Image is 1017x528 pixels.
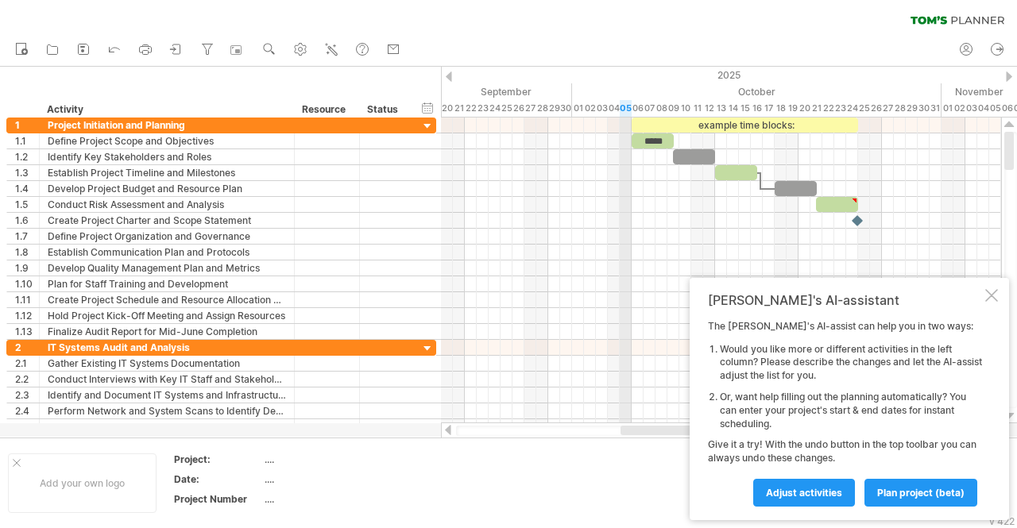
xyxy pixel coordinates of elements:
[48,245,286,260] div: Establish Communication Plan and Protocols
[174,472,261,486] div: Date:
[560,100,572,117] div: Tuesday, 30 September 2025
[644,100,655,117] div: Tuesday, 7 October 2025
[766,487,842,499] span: Adjust activities
[441,100,453,117] div: Saturday, 20 September 2025
[48,197,286,212] div: Conduct Risk Assessment and Analysis
[953,100,965,117] div: Sunday, 2 November 2025
[1001,100,1013,117] div: Thursday, 6 November 2025
[691,100,703,117] div: Saturday, 11 October 2025
[15,245,39,260] div: 1.8
[15,213,39,228] div: 1.6
[15,387,39,403] div: 2.3
[703,100,715,117] div: Sunday, 12 October 2025
[989,100,1001,117] div: Wednesday, 5 November 2025
[15,419,39,434] div: 2.5
[834,100,846,117] div: Thursday, 23 October 2025
[15,133,39,148] div: 1.1
[15,229,39,244] div: 1.7
[48,149,286,164] div: Identify Key Stakeholders and Roles
[864,479,977,507] a: plan project (beta)
[715,100,727,117] div: Monday, 13 October 2025
[302,102,350,118] div: Resource
[720,391,982,430] li: Or, want help filling out the planning automatically? You can enter your project's start & end da...
[48,229,286,244] div: Define Project Organization and Governance
[753,479,855,507] a: Adjust activities
[15,292,39,307] div: 1.11
[367,102,402,118] div: Status
[751,100,763,117] div: Thursday, 16 October 2025
[48,387,286,403] div: Identify and Document IT Systems and Infrastructure
[942,100,953,117] div: Saturday, 1 November 2025
[679,100,691,117] div: Friday, 10 October 2025
[477,100,489,117] div: Tuesday, 23 September 2025
[15,324,39,339] div: 1.13
[548,100,560,117] div: Monday, 29 September 2025
[48,276,286,291] div: Plan for Staff Training and Development
[655,100,667,117] div: Wednesday, 8 October 2025
[512,100,524,117] div: Friday, 26 September 2025
[596,100,608,117] div: Friday, 3 October 2025
[536,100,548,117] div: Sunday, 28 September 2025
[572,83,942,100] div: October 2025
[48,324,286,339] div: Finalize Audit Report for Mid-June Completion
[15,372,39,387] div: 2.2
[620,100,632,117] div: Sunday, 5 October 2025
[989,515,1015,527] div: v 422
[48,213,286,228] div: Create Project Charter and Scope Statement
[918,100,930,117] div: Thursday, 30 October 2025
[48,403,286,418] div: Perform Network and System Scans to Identify Devices and Software
[870,100,882,117] div: Sunday, 26 October 2025
[453,100,465,117] div: Sunday, 21 September 2025
[48,118,286,133] div: Project Initiation and Planning
[930,100,942,117] div: Friday, 31 October 2025
[48,419,286,434] div: Document IT Systems and Infrastructure Findings
[584,100,596,117] div: Thursday, 2 October 2025
[15,276,39,291] div: 1.10
[846,100,858,117] div: Friday, 24 October 2025
[608,100,620,117] div: Saturday, 4 October 2025
[727,100,739,117] div: Tuesday, 14 October 2025
[15,403,39,418] div: 2.4
[15,181,39,196] div: 1.4
[524,100,536,117] div: Saturday, 27 September 2025
[894,100,906,117] div: Tuesday, 28 October 2025
[15,356,39,371] div: 2.1
[799,100,810,117] div: Monday, 20 October 2025
[265,472,398,486] div: ....
[822,100,834,117] div: Wednesday, 22 October 2025
[906,100,918,117] div: Wednesday, 29 October 2025
[8,453,157,513] div: Add your own logo
[501,100,512,117] div: Thursday, 25 September 2025
[720,343,982,383] li: Would you like more or different activities in the left column? Please describe the changes and l...
[265,453,398,466] div: ....
[632,100,644,117] div: Monday, 6 October 2025
[15,197,39,212] div: 1.5
[174,453,261,466] div: Project:
[48,308,286,323] div: Hold Project Kick-Off Meeting and Assign Resources
[465,100,477,117] div: Monday, 22 September 2025
[965,100,977,117] div: Monday, 3 November 2025
[489,100,501,117] div: Wednesday, 24 September 2025
[15,165,39,180] div: 1.3
[48,165,286,180] div: Establish Project Timeline and Milestones
[47,102,285,118] div: Activity
[15,340,39,355] div: 2
[48,372,286,387] div: Conduct Interviews with Key IT Staff and Stakeholders
[48,292,286,307] div: Create Project Schedule and Resource Allocation Plan
[877,487,965,499] span: plan project (beta)
[739,100,751,117] div: Wednesday, 15 October 2025
[572,100,584,117] div: Wednesday, 1 October 2025
[48,356,286,371] div: Gather Existing IT Systems Documentation
[858,100,870,117] div: Saturday, 25 October 2025
[15,260,39,276] div: 1.9
[667,100,679,117] div: Thursday, 9 October 2025
[882,100,894,117] div: Monday, 27 October 2025
[15,149,39,164] div: 1.2
[15,118,39,133] div: 1
[265,492,398,506] div: ....
[48,260,286,276] div: Develop Quality Management Plan and Metrics
[48,181,286,196] div: Develop Project Budget and Resource Plan
[15,308,39,323] div: 1.12
[632,118,858,133] div: example time blocks:
[174,492,261,506] div: Project Number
